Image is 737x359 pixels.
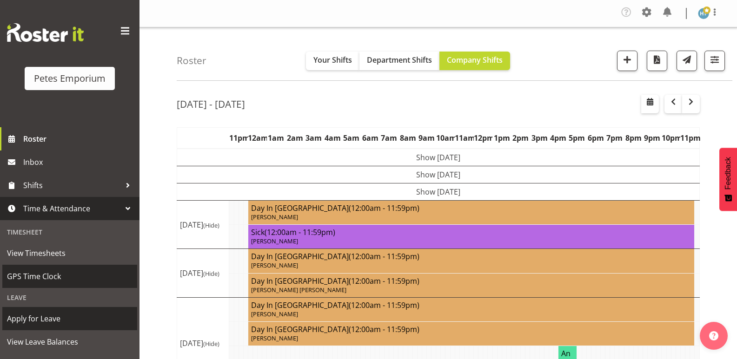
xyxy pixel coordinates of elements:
[698,8,709,19] img: helena-tomlin701.jpg
[680,128,699,149] th: 11pm
[306,52,359,70] button: Your Shifts
[177,149,700,166] td: Show [DATE]
[643,128,662,149] th: 9pm
[177,166,700,183] td: Show [DATE]
[251,252,691,261] h4: Day In [GEOGRAPHIC_DATA]
[251,286,346,294] span: [PERSON_NAME] [PERSON_NAME]
[349,276,419,286] span: (12:00am - 11:59pm)
[177,98,245,110] h2: [DATE] - [DATE]
[2,288,137,307] div: Leave
[2,242,137,265] a: View Timesheets
[349,251,419,261] span: (12:00am - 11:59pm)
[2,222,137,242] div: Timesheet
[511,128,530,149] th: 2pm
[251,334,298,342] span: [PERSON_NAME]
[34,72,106,85] div: Petes Emporium
[7,23,84,42] img: Rosterit website logo
[23,178,121,192] span: Shifts
[530,128,549,149] th: 3pm
[2,307,137,330] a: Apply for Leave
[447,55,503,65] span: Company Shifts
[251,300,691,310] h4: Day In [GEOGRAPHIC_DATA]
[719,148,737,211] button: Feedback - Show survey
[2,265,137,288] a: GPS Time Clock
[23,155,135,169] span: Inbox
[549,128,567,149] th: 4pm
[704,51,725,71] button: Filter Shifts
[724,157,732,189] span: Feedback
[203,221,219,229] span: (Hide)
[267,128,286,149] th: 1am
[379,128,398,149] th: 7am
[251,228,691,237] h4: Sick
[23,132,135,146] span: Roster
[455,128,473,149] th: 11am
[286,128,304,149] th: 2am
[349,300,419,310] span: (12:00am - 11:59pm)
[177,249,229,297] td: [DATE]
[359,52,439,70] button: Department Shifts
[677,51,697,71] button: Send a list of all shifts for the selected filtered period to all rostered employees.
[474,128,492,149] th: 12pm
[203,339,219,348] span: (Hide)
[624,128,643,149] th: 8pm
[7,335,133,349] span: View Leave Balances
[251,203,691,213] h4: Day In [GEOGRAPHIC_DATA]
[7,246,133,260] span: View Timesheets
[323,128,342,149] th: 4am
[617,51,637,71] button: Add a new shift
[251,237,298,245] span: [PERSON_NAME]
[7,312,133,326] span: Apply for Leave
[251,276,691,286] h4: Day In [GEOGRAPHIC_DATA]
[177,201,229,249] td: [DATE]
[361,128,379,149] th: 6am
[492,128,511,149] th: 1pm
[177,55,206,66] h4: Roster
[367,55,432,65] span: Department Shifts
[342,128,361,149] th: 5am
[313,55,352,65] span: Your Shifts
[641,95,659,113] button: Select a specific date within the roster.
[586,128,605,149] th: 6pm
[251,310,298,318] span: [PERSON_NAME]
[647,51,667,71] button: Download a PDF of the roster according to the set date range.
[709,331,718,340] img: help-xxl-2.png
[177,183,700,201] td: Show [DATE]
[203,269,219,278] span: (Hide)
[662,128,680,149] th: 10pm
[23,202,121,215] span: Time & Attendance
[349,324,419,334] span: (12:00am - 11:59pm)
[7,269,133,283] span: GPS Time Clock
[251,325,691,334] h4: Day In [GEOGRAPHIC_DATA]
[229,128,248,149] th: 11pm
[305,128,323,149] th: 3am
[436,128,455,149] th: 10am
[605,128,624,149] th: 7pm
[398,128,417,149] th: 8am
[2,330,137,353] a: View Leave Balances
[349,203,419,213] span: (12:00am - 11:59pm)
[439,52,510,70] button: Company Shifts
[251,261,298,269] span: [PERSON_NAME]
[568,128,586,149] th: 5pm
[417,128,436,149] th: 9am
[251,213,298,221] span: [PERSON_NAME]
[265,227,335,237] span: (12:00am - 11:59pm)
[248,128,266,149] th: 12am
